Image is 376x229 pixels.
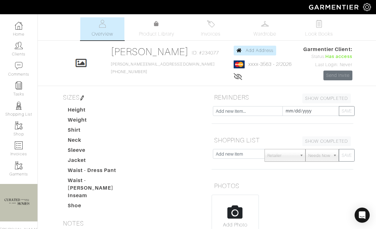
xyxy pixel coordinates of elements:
[246,48,273,53] span: Add Address
[111,70,147,74] a: [PHONE_NUMBER]
[63,136,123,146] dt: Neck
[111,62,215,66] a: [PERSON_NAME][EMAIL_ADDRESS][DOMAIN_NAME]
[305,30,333,38] span: Look Books
[315,20,323,28] img: todo-9ac3debb85659649dc8f770b8b6100bb5dab4b48dedcbae339e5042a72dfd3cc.svg
[302,136,351,146] a: SHOW COMPLETED
[302,94,351,103] a: SHOW COMPLETED
[325,53,352,60] span: Has access
[201,30,220,38] span: Invoices
[63,126,123,136] dt: Shirt
[192,49,219,57] span: ID: #234077
[60,91,202,104] h5: SIZES
[80,95,85,100] img: pen-cf24a1663064a2ec1b9c1bd2387e9de7a2fa800b781884d57f21acf72779bad2.png
[15,42,23,49] img: clients-icon-6bae9207a08558b7cb47a8932f037763ab4055f8c8b6bfacd5dc20c3e0201464.png
[15,141,23,149] img: orders-icon-0abe47150d42831381b5fb84f609e132dff9fe21cb692f30cb5eec754e2cba89.png
[63,146,123,157] dt: Sleeve
[63,192,123,202] dt: Inseam
[63,106,123,116] dt: Height
[306,2,363,13] img: garmentier-logo-header-white-b43fb05a5012e4ada735d5af1a66efaba907eab6374d6393d1fbf88cb4ef424d.png
[111,46,189,57] a: [PERSON_NAME]
[213,149,265,159] input: Add new item
[254,30,276,38] span: Wardrobe
[303,61,352,68] div: Last Login: Never
[234,46,276,55] a: Add Address
[339,106,355,116] button: SAVE
[212,91,353,104] h5: REMINDERS
[139,30,174,38] span: Product Library
[308,149,330,162] span: Needs Now
[63,167,123,177] dt: Waist - Dress Pant
[234,60,245,68] img: mastercard-2c98a0d54659f76b027c6839bea21931c3e23d06ea5b2b5660056f2e14d2f154.png
[63,202,123,212] dt: Shoe
[63,116,123,126] dt: Weight
[189,17,233,40] a: Invoices
[15,102,23,110] img: stylists-icon-eb353228a002819b7ec25b43dbf5f0378dd9e0616d9560372ff212230b889e62.png
[15,122,23,129] img: garments-icon-b7da505a4dc4fd61783c78ac3ca0ef83fa9d6f193b1c9dc38574b1d14d53ca28.png
[339,149,355,162] button: SAVE
[297,17,341,40] a: Look Books
[207,20,215,28] img: orders-27d20c2124de7fd6de4e0e44c1d41de31381a507db9b33961299e4e07d508b8c.svg
[134,20,179,38] a: Product Library
[80,17,124,40] a: Overview
[213,106,283,116] input: Add new item...
[323,71,352,80] a: Send Invite
[212,134,353,146] h5: SHOPPING LIST
[303,46,352,53] span: Garmentier Client:
[15,22,23,30] img: dashboard-icon-dbcd8f5a0b271acd01030246c82b418ddd0df26cd7fceb0bd07c9910d44c42f6.png
[63,157,123,167] dt: Jacket
[363,3,371,11] img: gear-icon-white-bd11855cb880d31180b6d7d6211b90ccbf57a29d726f0c71d8c61bd08dd39cc2.png
[212,180,353,192] h5: PHOTOS
[243,17,287,40] a: Wardrobe
[92,30,113,38] span: Overview
[15,82,23,89] img: reminder-icon-8004d30b9f0a5d33ae49ab947aed9ed385cf756f9e5892f1edd6e32f2345188e.png
[261,20,269,28] img: wardrobe-487a4870c1b7c33e795ec22d11cfc2ed9d08956e64fb3008fe2437562e282088.svg
[99,20,106,28] img: basicinfo-40fd8af6dae0f16599ec9e87c0ef1c0a1fdea2edbe929e3d69a839185d80c458.svg
[15,62,23,70] img: comment-icon-a0a6a9ef722e966f86d9cbdc48e553b5cf19dbc54f86b18d962a5391bc8f6eb6.png
[63,177,123,192] dt: Waist - [PERSON_NAME]
[15,162,23,169] img: garments-icon-b7da505a4dc4fd61783c78ac3ca0ef83fa9d6f193b1c9dc38574b1d14d53ca28.png
[355,208,370,223] div: Open Intercom Messenger
[248,61,292,67] a: xxxx-3563 - 2/2026
[267,149,297,162] span: Retailer
[303,53,352,60] div: Status:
